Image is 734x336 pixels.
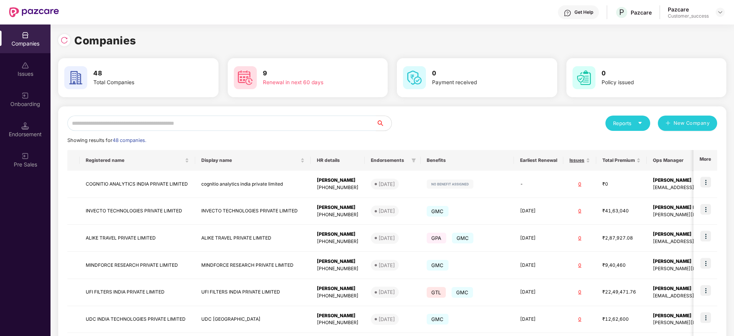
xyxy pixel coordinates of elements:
[80,252,195,279] td: MINDFORCE RESEARCH PRIVATE LIMITED
[317,292,359,300] div: [PHONE_NUMBER]
[427,233,446,243] span: GPA
[195,306,311,333] td: UDC [GEOGRAPHIC_DATA]
[317,238,359,245] div: [PHONE_NUMBER]
[432,78,528,87] div: Payment received
[514,279,563,306] td: [DATE]
[602,235,641,242] div: ₹2,87,927.08
[569,181,590,188] div: 0
[80,306,195,333] td: UDC INDIA TECHNOLOGIES PRIVATE LIMITED
[86,157,183,163] span: Registered name
[452,287,473,298] span: GMC
[317,258,359,265] div: [PERSON_NAME]
[514,252,563,279] td: [DATE]
[317,211,359,219] div: [PHONE_NUMBER]
[201,157,299,163] span: Display name
[613,119,643,127] div: Reports
[311,150,365,171] th: HR details
[602,181,641,188] div: ₹0
[376,116,392,131] button: search
[717,9,723,15] img: svg+xml;base64,PHN2ZyBpZD0iRHJvcGRvd24tMzJ4MzIiIHhtbG5zPSJodHRwOi8vd3d3LnczLm9yZy8yMDAwL3N2ZyIgd2...
[427,179,473,189] img: svg+xml;base64,PHN2ZyB4bWxucz0iaHR0cDovL3d3dy53My5vcmcvMjAwMC9zdmciIHdpZHRoPSIxMjIiIGhlaWdodD0iMj...
[427,206,449,217] span: GMC
[80,150,195,171] th: Registered name
[195,279,311,306] td: UFI FILTERS INDIA PRIVATE LIMITED
[113,137,146,143] span: 48 companies.
[700,285,711,296] img: icon
[602,157,635,163] span: Total Premium
[563,150,596,171] th: Issues
[596,150,647,171] th: Total Premium
[21,92,29,99] img: svg+xml;base64,PHN2ZyB3aWR0aD0iMjAiIGhlaWdodD0iMjAiIHZpZXdCb3g9IjAgMCAyMCAyMCIgZmlsbD0ibm9uZSIgeG...
[700,177,711,188] img: icon
[378,180,395,188] div: [DATE]
[602,78,698,87] div: Policy issued
[317,285,359,292] div: [PERSON_NAME]
[376,120,391,126] span: search
[602,262,641,269] div: ₹9,40,460
[21,152,29,160] img: svg+xml;base64,PHN2ZyB3aWR0aD0iMjAiIGhlaWdodD0iMjAiIHZpZXdCb3g9IjAgMCAyMCAyMCIgZmlsbD0ibm9uZSIgeG...
[263,69,359,78] h3: 9
[9,7,59,17] img: New Pazcare Logo
[674,119,710,127] span: New Company
[700,258,711,269] img: icon
[403,66,426,89] img: svg+xml;base64,PHN2ZyB4bWxucz0iaHR0cDovL3d3dy53My5vcmcvMjAwMC9zdmciIHdpZHRoPSI2MCIgaGVpZ2h0PSI2MC...
[514,171,563,198] td: -
[195,225,311,252] td: ALIKE TRAVEL PRIVATE LIMITED
[378,261,395,269] div: [DATE]
[569,235,590,242] div: 0
[619,8,624,17] span: P
[602,207,641,215] div: ₹41,63,040
[74,32,136,49] h1: Companies
[658,116,717,131] button: plusNew Company
[195,198,311,225] td: INVECTO TECHNOLOGIES PRIVATE LIMITED
[21,31,29,39] img: svg+xml;base64,PHN2ZyBpZD0iQ29tcGFuaWVzIiB4bWxucz0iaHR0cDovL3d3dy53My5vcmcvMjAwMC9zdmciIHdpZHRoPS...
[514,150,563,171] th: Earliest Renewal
[317,319,359,326] div: [PHONE_NUMBER]
[573,66,595,89] img: svg+xml;base64,PHN2ZyB4bWxucz0iaHR0cDovL3d3dy53My5vcmcvMjAwMC9zdmciIHdpZHRoPSI2MCIgaGVpZ2h0PSI2MC...
[427,287,446,298] span: GTL
[411,158,416,163] span: filter
[665,121,670,127] span: plus
[67,137,146,143] span: Showing results for
[317,231,359,238] div: [PERSON_NAME]
[80,171,195,198] td: COGNITIO ANALYTICS INDIA PRIVATE LIMITED
[421,150,514,171] th: Benefits
[514,198,563,225] td: [DATE]
[378,234,395,242] div: [DATE]
[378,207,395,215] div: [DATE]
[195,171,311,198] td: cognitio analytics india private limited
[514,225,563,252] td: [DATE]
[21,62,29,69] img: svg+xml;base64,PHN2ZyBpZD0iSXNzdWVzX2Rpc2FibGVkIiB4bWxucz0iaHR0cDovL3d3dy53My5vcmcvMjAwMC9zdmciIH...
[93,78,190,87] div: Total Companies
[317,265,359,272] div: [PHONE_NUMBER]
[432,69,528,78] h3: 0
[427,260,449,271] span: GMC
[693,150,717,171] th: More
[80,279,195,306] td: UFI FILTERS INDIA PRIVATE LIMITED
[574,9,593,15] div: Get Help
[602,69,698,78] h3: 0
[569,316,590,323] div: 0
[569,289,590,296] div: 0
[317,204,359,211] div: [PERSON_NAME]
[514,306,563,333] td: [DATE]
[700,231,711,241] img: icon
[700,204,711,215] img: icon
[195,150,311,171] th: Display name
[700,312,711,323] img: icon
[317,312,359,320] div: [PERSON_NAME]
[602,289,641,296] div: ₹22,49,471.76
[371,157,408,163] span: Endorsements
[668,13,709,19] div: Customer_success
[80,198,195,225] td: INVECTO TECHNOLOGIES PRIVATE LIMITED
[668,6,709,13] div: Pazcare
[378,288,395,296] div: [DATE]
[452,233,474,243] span: GMC
[234,66,257,89] img: svg+xml;base64,PHN2ZyB4bWxucz0iaHR0cDovL3d3dy53My5vcmcvMjAwMC9zdmciIHdpZHRoPSI2MCIgaGVpZ2h0PSI2MC...
[80,225,195,252] td: ALIKE TRAVEL PRIVATE LIMITED
[195,252,311,279] td: MINDFORCE RESEARCH PRIVATE LIMITED
[410,156,418,165] span: filter
[64,66,87,89] img: svg+xml;base64,PHN2ZyB4bWxucz0iaHR0cDovL3d3dy53My5vcmcvMjAwMC9zdmciIHdpZHRoPSI2MCIgaGVpZ2h0PSI2MC...
[631,9,652,16] div: Pazcare
[564,9,571,17] img: svg+xml;base64,PHN2ZyBpZD0iSGVscC0zMngzMiIgeG1sbnM9Imh0dHA6Ly93d3cudzMub3JnLzIwMDAvc3ZnIiB3aWR0aD...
